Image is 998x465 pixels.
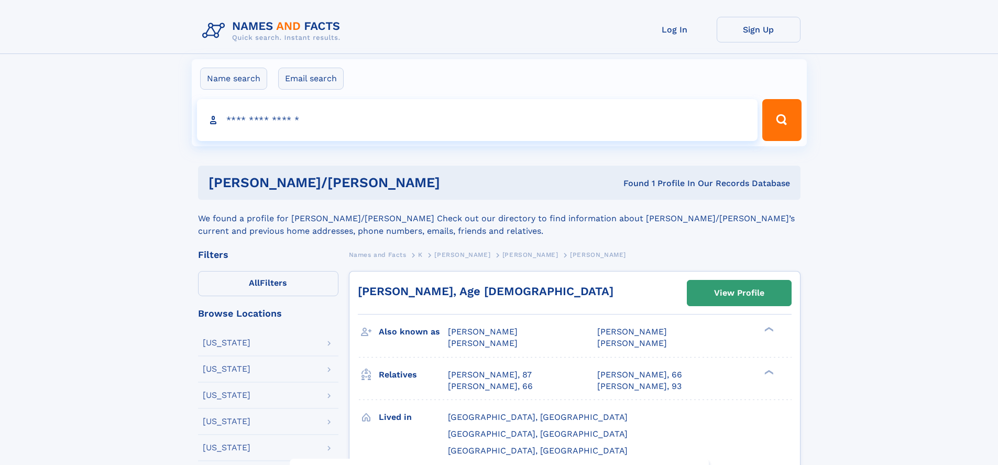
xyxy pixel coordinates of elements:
[379,366,448,384] h3: Relatives
[597,369,682,381] a: [PERSON_NAME], 66
[448,369,532,381] a: [PERSON_NAME], 87
[762,369,774,375] div: ❯
[532,178,790,189] div: Found 1 Profile In Our Records Database
[197,99,758,141] input: search input
[203,391,250,399] div: [US_STATE]
[434,248,490,261] a: [PERSON_NAME]
[762,326,774,333] div: ❯
[448,338,518,348] span: [PERSON_NAME]
[448,327,518,337] span: [PERSON_NAME]
[203,339,250,347] div: [US_STATE]
[570,251,626,258] span: [PERSON_NAME]
[434,251,490,258] span: [PERSON_NAME]
[358,285,613,298] a: [PERSON_NAME], Age [DEMOGRAPHIC_DATA]
[379,408,448,426] h3: Lived in
[502,251,558,258] span: [PERSON_NAME]
[200,68,267,90] label: Name search
[597,327,667,337] span: [PERSON_NAME]
[762,99,801,141] button: Search Button
[687,280,791,306] a: View Profile
[714,281,764,305] div: View Profile
[418,251,423,258] span: K
[633,17,717,42] a: Log In
[597,381,682,392] a: [PERSON_NAME], 93
[278,68,344,90] label: Email search
[448,446,628,456] span: [GEOGRAPHIC_DATA], [GEOGRAPHIC_DATA]
[597,338,667,348] span: [PERSON_NAME]
[418,248,423,261] a: K
[502,248,558,261] a: [PERSON_NAME]
[198,309,338,318] div: Browse Locations
[448,381,533,392] a: [PERSON_NAME], 66
[198,250,338,259] div: Filters
[203,444,250,452] div: [US_STATE]
[198,271,338,296] label: Filters
[198,200,800,237] div: We found a profile for [PERSON_NAME]/[PERSON_NAME] Check out our directory to find information ab...
[448,412,628,422] span: [GEOGRAPHIC_DATA], [GEOGRAPHIC_DATA]
[717,17,800,42] a: Sign Up
[203,365,250,373] div: [US_STATE]
[249,278,260,288] span: All
[379,323,448,341] h3: Also known as
[448,429,628,439] span: [GEOGRAPHIC_DATA], [GEOGRAPHIC_DATA]
[203,417,250,426] div: [US_STATE]
[209,176,532,189] h1: [PERSON_NAME]/[PERSON_NAME]
[198,17,349,45] img: Logo Names and Facts
[349,248,407,261] a: Names and Facts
